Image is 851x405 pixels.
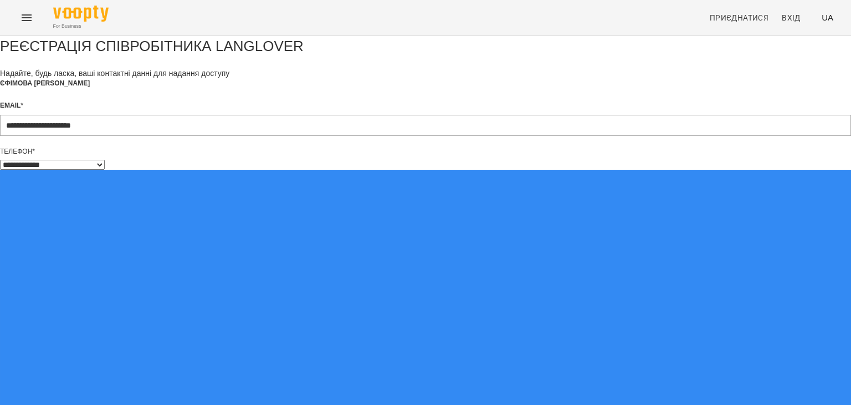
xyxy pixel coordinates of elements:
span: Вхід [782,11,801,24]
a: Приєднатися [705,8,773,28]
span: UA [822,12,833,23]
span: Приєднатися [710,11,768,24]
img: Voopty Logo [53,6,109,22]
button: Menu [13,4,40,31]
a: Вхід [777,8,813,28]
button: UA [817,7,838,28]
span: For Business [53,23,109,30]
